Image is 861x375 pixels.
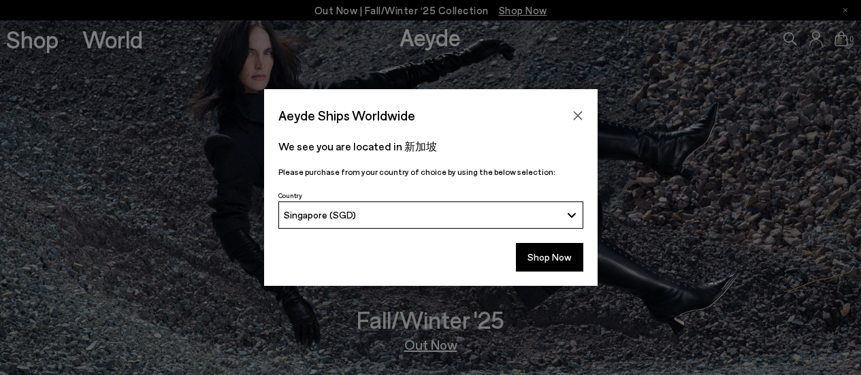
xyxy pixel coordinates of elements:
[284,209,356,221] span: Singapore (SGD)
[278,191,302,199] span: Country
[278,138,583,154] p: We see you are located in 新加坡
[568,105,588,126] button: Close
[516,243,583,272] button: Shop Now
[278,103,415,127] span: Aeyde Ships Worldwide
[278,165,583,178] p: Please purchase from your country of choice by using the below selection:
